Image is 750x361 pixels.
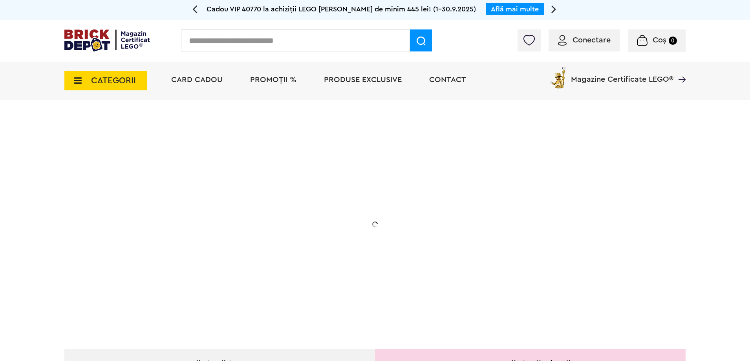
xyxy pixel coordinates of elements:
[673,65,686,73] a: Magazine Certificate LEGO®
[653,36,666,44] span: Coș
[669,37,677,45] small: 0
[91,76,136,85] span: CATEGORII
[558,36,611,44] a: Conectare
[171,76,223,84] a: Card Cadou
[429,76,466,84] a: Contact
[120,178,277,206] h1: 20% Reducere!
[120,214,277,247] h2: La două seturi LEGO de adulți achiziționate din selecție! În perioada 12 - [DATE]!
[573,36,611,44] span: Conectare
[250,76,296,84] a: PROMOȚII %
[207,5,476,13] span: Cadou VIP 40770 la achiziții LEGO [PERSON_NAME] de minim 445 lei! (1-30.9.2025)
[491,5,539,13] a: Află mai multe
[324,76,402,84] a: Produse exclusive
[120,265,277,275] div: Explorează
[571,65,673,83] span: Magazine Certificate LEGO®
